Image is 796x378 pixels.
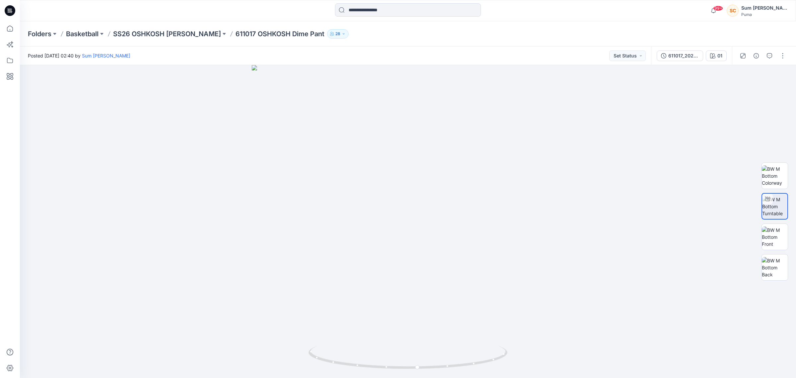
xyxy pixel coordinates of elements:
[762,196,787,217] img: BW M Bottom Turntable
[741,12,788,17] div: Puma
[66,29,99,39] a: Basketball
[113,29,221,39] a: SS26 OSHKOSH [PERSON_NAME]
[762,257,788,278] img: BW M Bottom Back
[762,227,788,247] img: BW M Bottom Front
[706,50,727,61] button: 01
[762,165,788,186] img: BW M Bottom Colorway
[727,5,739,17] div: SC
[28,52,130,59] span: Posted [DATE] 02:40 by
[741,4,788,12] div: Sum [PERSON_NAME]
[82,53,130,58] a: Sum [PERSON_NAME]
[327,29,349,39] button: 28
[335,30,340,38] p: 28
[713,6,723,11] span: 99+
[751,50,762,61] button: Details
[28,29,51,39] a: Folders
[717,52,722,59] div: 01
[657,50,703,61] button: 611017_20250902
[668,52,699,59] div: 611017_20250902
[235,29,324,39] p: 611017 OSHKOSH Dime Pant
